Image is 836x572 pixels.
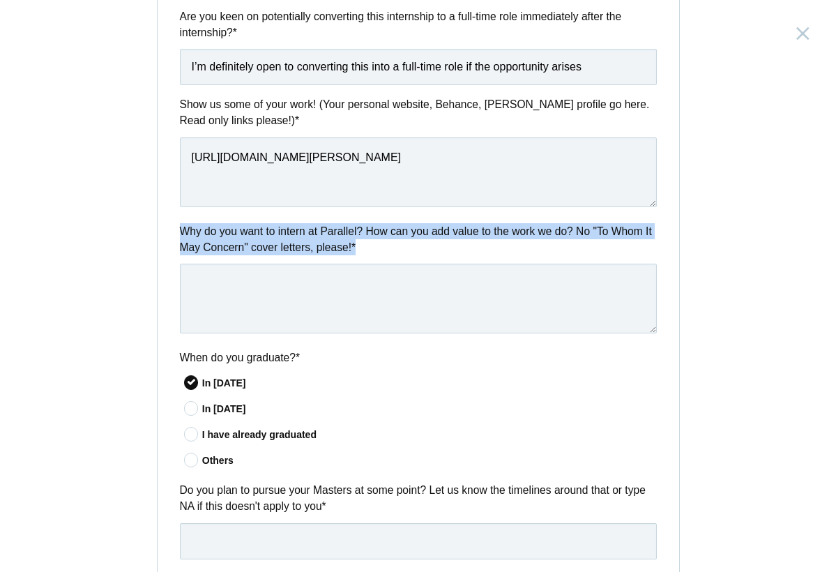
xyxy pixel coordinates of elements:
[180,96,657,129] label: Show us some of your work! (Your personal website, Behance, [PERSON_NAME] profile go here. Read o...
[180,223,657,256] label: Why do you want to intern at Parallel? How can you add value to the work we do? No "To Whom It Ma...
[180,8,657,41] label: Are you keen on potentially converting this internship to a full-time role immediately after the ...
[180,349,657,366] label: When do you graduate?
[202,402,657,416] div: In [DATE]
[202,428,657,442] div: I have already graduated
[180,482,657,515] label: Do you plan to pursue your Masters at some point? Let us know the timelines around that or type N...
[202,376,657,391] div: In [DATE]
[202,453,657,468] div: Others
